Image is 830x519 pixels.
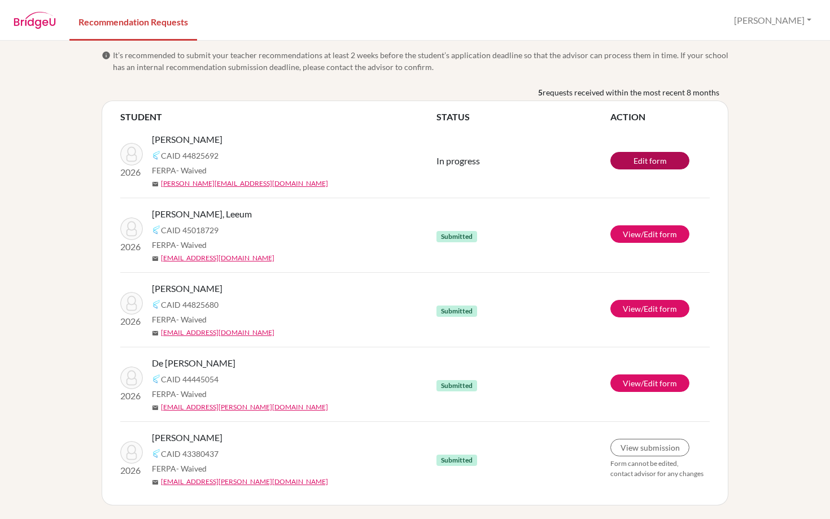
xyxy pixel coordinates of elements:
a: View/Edit form [610,225,689,243]
span: requests received within the most recent 8 months [543,86,719,98]
a: [EMAIL_ADDRESS][DOMAIN_NAME] [161,328,274,338]
span: FERPA [152,239,207,251]
p: 2026 [120,240,143,254]
a: Edit form [610,152,689,169]
a: View submission [610,439,689,456]
span: [PERSON_NAME] [152,282,222,295]
span: CAID 44825692 [161,150,219,162]
img: BridgeU logo [14,12,56,29]
span: [PERSON_NAME] [152,431,222,444]
span: mail [152,404,159,411]
img: Common App logo [152,225,161,234]
span: [PERSON_NAME], Leeum [152,207,252,221]
a: View/Edit form [610,300,689,317]
p: 2026 [120,389,143,403]
img: Hiranandani, Krish [120,143,143,165]
span: CAID 44825680 [161,299,219,311]
a: [PERSON_NAME][EMAIL_ADDRESS][DOMAIN_NAME] [161,178,328,189]
p: Form cannot be edited, contact advisor for any changes [610,459,710,479]
span: mail [152,181,159,187]
span: - Waived [176,165,207,175]
img: De La Rosa, Evan [120,367,143,389]
button: [PERSON_NAME] [729,10,816,31]
span: mail [152,479,159,486]
span: Submitted [436,306,477,317]
span: In progress [436,155,480,166]
span: CAID 43380437 [161,448,219,460]
span: Submitted [436,455,477,466]
img: Common App logo [152,151,161,160]
a: View/Edit form [610,374,689,392]
img: Common App logo [152,449,161,458]
span: FERPA [152,388,207,400]
span: CAID 45018729 [161,224,219,236]
span: - Waived [176,464,207,473]
span: - Waived [176,240,207,250]
img: Common App logo [152,300,161,309]
span: FERPA [152,164,207,176]
span: [PERSON_NAME] [152,133,222,146]
th: ACTION [610,110,710,124]
a: [EMAIL_ADDRESS][PERSON_NAME][DOMAIN_NAME] [161,402,328,412]
img: Sankar, Ethan [120,292,143,315]
img: Chan Pak, Leeum [120,217,143,240]
img: Common App logo [152,374,161,383]
p: 2026 [120,464,143,477]
span: CAID 44445054 [161,373,219,385]
th: STATUS [436,110,610,124]
span: It’s recommended to submit your teacher recommendations at least 2 weeks before the student’s app... [113,49,728,73]
span: mail [152,255,159,262]
span: Submitted [436,380,477,391]
span: Submitted [436,231,477,242]
a: Recommendation Requests [69,2,197,41]
th: STUDENT [120,110,436,124]
span: info [102,51,111,60]
img: Boodoo, Salma [120,441,143,464]
a: [EMAIL_ADDRESS][PERSON_NAME][DOMAIN_NAME] [161,477,328,487]
a: [EMAIL_ADDRESS][DOMAIN_NAME] [161,253,274,263]
span: mail [152,330,159,337]
span: De [PERSON_NAME] [152,356,235,370]
span: FERPA [152,313,207,325]
p: 2026 [120,315,143,328]
span: - Waived [176,315,207,324]
span: FERPA [152,463,207,474]
p: 2026 [120,165,143,179]
span: - Waived [176,389,207,399]
b: 5 [538,86,543,98]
